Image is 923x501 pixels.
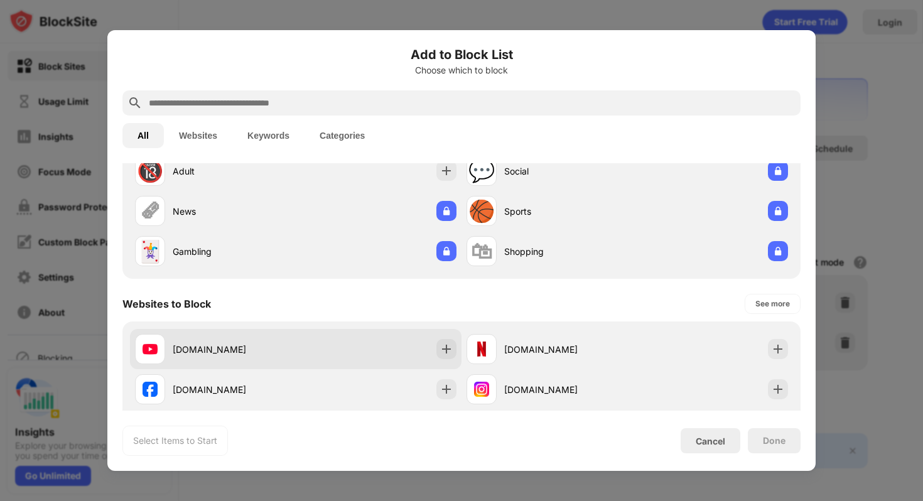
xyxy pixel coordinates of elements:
div: News [173,205,296,218]
div: Cancel [696,436,725,446]
div: [DOMAIN_NAME] [173,343,296,356]
img: favicons [474,382,489,397]
div: Choose which to block [122,65,801,75]
div: See more [755,298,790,310]
div: 🔞 [137,158,163,184]
img: favicons [474,342,489,357]
div: [DOMAIN_NAME] [504,383,627,396]
div: [DOMAIN_NAME] [173,383,296,396]
img: favicons [143,342,158,357]
button: Keywords [232,123,305,148]
img: search.svg [127,95,143,110]
div: Sports [504,205,627,218]
button: Categories [305,123,380,148]
div: [DOMAIN_NAME] [504,343,627,356]
button: Websites [164,123,232,148]
div: 🛍 [471,239,492,264]
div: 🃏 [137,239,163,264]
div: Gambling [173,245,296,258]
div: 🏀 [468,198,495,224]
button: All [122,123,164,148]
h6: Add to Block List [122,45,801,64]
div: Select Items to Start [133,434,217,447]
img: favicons [143,382,158,397]
div: Adult [173,164,296,178]
div: Shopping [504,245,627,258]
div: 💬 [468,158,495,184]
div: Done [763,436,785,446]
div: Websites to Block [122,298,211,310]
div: 🗞 [139,198,161,224]
div: Social [504,164,627,178]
